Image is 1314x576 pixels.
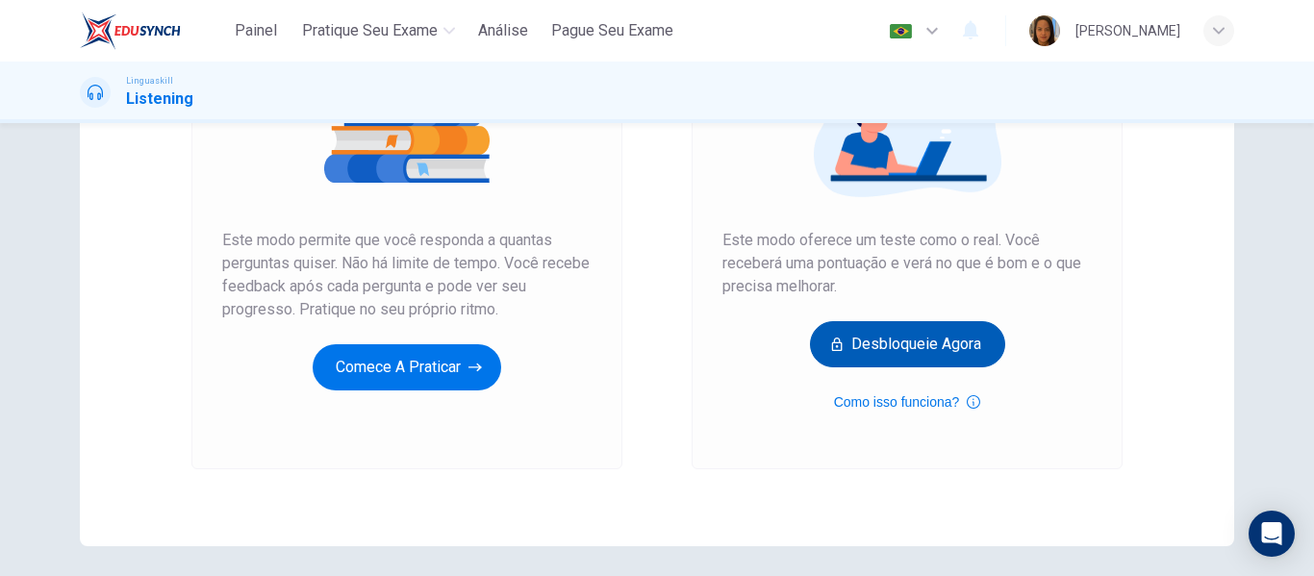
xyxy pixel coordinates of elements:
a: EduSynch logo [80,12,225,50]
img: Profile picture [1029,15,1060,46]
div: Open Intercom Messenger [1249,511,1295,557]
button: Painel [225,13,287,48]
span: Linguaskill [126,74,173,88]
button: Pague Seu Exame [543,13,681,48]
button: Análise [470,13,536,48]
span: Pratique seu exame [302,19,438,42]
span: Pague Seu Exame [551,19,673,42]
span: Análise [478,19,528,42]
img: EduSynch logo [80,12,181,50]
span: Este modo permite que você responda a quantas perguntas quiser. Não há limite de tempo. Você rece... [222,229,592,321]
h1: Listening [126,88,193,111]
span: Painel [235,19,277,42]
img: pt [889,24,913,38]
span: Este modo oferece um teste como o real. Você receberá uma pontuação e verá no que é bom e o que p... [722,229,1092,298]
button: Comece a praticar [313,344,501,390]
div: [PERSON_NAME] [1075,19,1180,42]
button: Desbloqueie agora [810,321,1005,367]
button: Pratique seu exame [294,13,463,48]
button: Como isso funciona? [834,390,981,413]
